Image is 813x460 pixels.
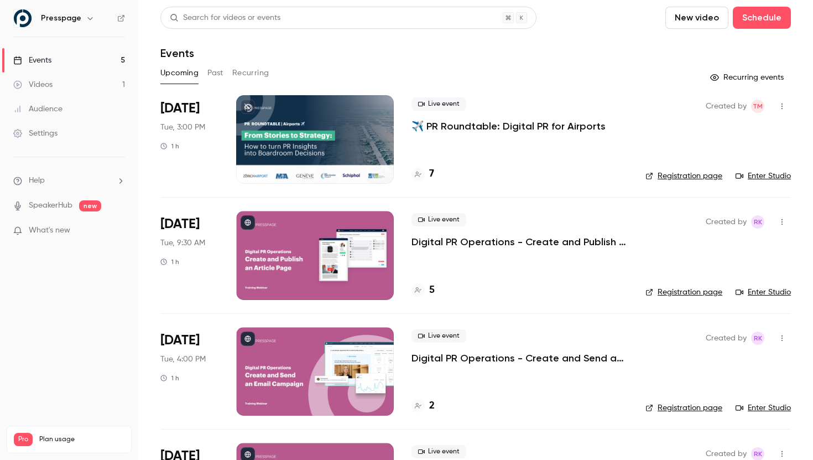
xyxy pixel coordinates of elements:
[411,283,435,298] a: 5
[14,9,32,27] img: Presspage
[112,226,125,236] iframe: Noticeable Trigger
[41,13,81,24] h6: Presspage
[207,64,223,82] button: Past
[736,287,791,298] a: Enter Studio
[232,64,269,82] button: Recurring
[160,142,179,151] div: 1 h
[29,175,45,187] span: Help
[753,100,763,113] span: TM
[754,332,762,345] span: RK
[736,402,791,414] a: Enter Studio
[160,64,199,82] button: Upcoming
[665,7,728,29] button: New video
[706,215,747,229] span: Created by
[429,399,435,414] h4: 2
[39,435,124,444] span: Plan usage
[706,100,747,113] span: Created by
[170,12,280,24] div: Search for videos or events
[160,374,179,383] div: 1 h
[13,79,53,90] div: Videos
[13,175,125,187] li: help-dropdown-opener
[645,170,722,182] a: Registration page
[411,97,466,111] span: Live event
[411,329,466,343] span: Live event
[645,287,722,298] a: Registration page
[733,7,791,29] button: Schedule
[160,122,205,133] span: Tue, 3:00 PM
[411,399,435,414] a: 2
[160,257,179,266] div: 1 h
[160,215,200,233] span: [DATE]
[13,128,58,139] div: Settings
[160,332,200,349] span: [DATE]
[411,120,606,133] a: ✈️ PR Roundtable: Digital PR for Airports
[411,235,628,249] a: Digital PR Operations - Create and Publish an Article Page
[160,211,218,299] div: Nov 4 Tue, 9:30 AM (Europe/Amsterdam)
[736,170,791,182] a: Enter Studio
[645,402,722,414] a: Registration page
[429,283,435,298] h4: 5
[160,46,194,60] h1: Events
[29,200,72,211] a: SpeakerHub
[754,215,762,229] span: RK
[13,104,62,115] div: Audience
[160,100,200,117] span: [DATE]
[160,354,206,365] span: Tue, 4:00 PM
[751,100,764,113] span: Teis Meijer
[706,332,747,345] span: Created by
[411,167,434,182] a: 7
[751,215,764,229] span: Robin Kleine
[429,167,434,182] h4: 7
[13,55,51,66] div: Events
[411,445,466,458] span: Live event
[411,352,628,365] a: Digital PR Operations - Create and Send an Email Campaign
[411,213,466,226] span: Live event
[14,433,33,446] span: Pro
[751,332,764,345] span: Robin Kleine
[705,69,791,86] button: Recurring events
[160,327,218,416] div: Nov 18 Tue, 4:00 PM (Europe/Amsterdam)
[29,225,70,236] span: What's new
[79,200,101,211] span: new
[160,237,205,249] span: Tue, 9:30 AM
[160,95,218,184] div: Oct 21 Tue, 3:00 PM (Europe/Amsterdam)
